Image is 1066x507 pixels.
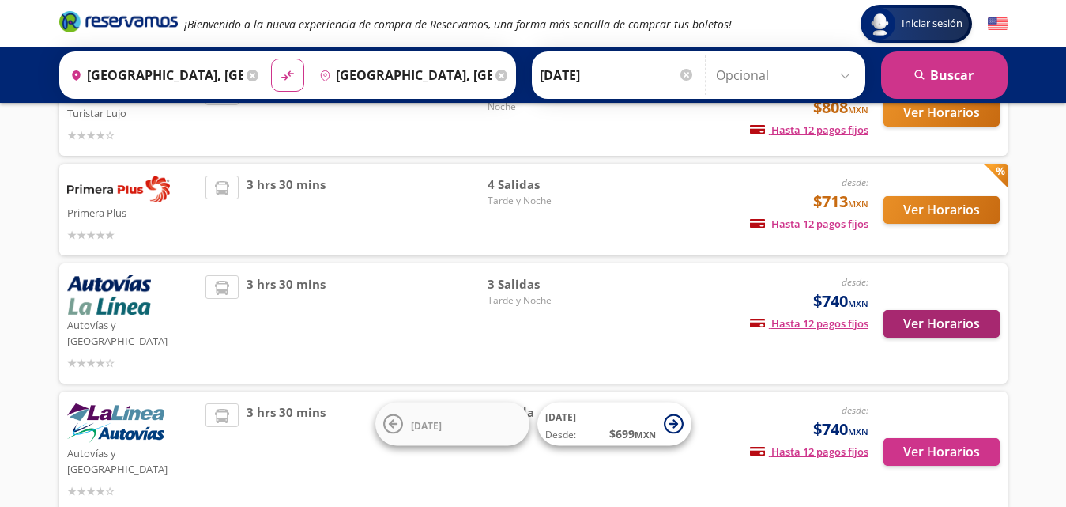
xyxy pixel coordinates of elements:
[750,316,868,331] span: Hasta 12 pagos fijos
[184,17,732,32] em: ¡Bienvenido a la nueva experiencia de compra de Reservamos, una forma más sencilla de comprar tus...
[883,99,1000,127] button: Ver Horarios
[67,103,198,122] p: Turistar Lujo
[842,403,868,417] em: desde:
[545,428,576,442] span: Desde:
[813,190,868,214] span: $713
[488,176,598,194] span: 4 Salidas
[750,217,868,231] span: Hasta 12 pagos fijos
[750,445,868,459] span: Hasta 12 pagos fijos
[883,310,1000,338] button: Ver Horarios
[750,123,868,137] span: Hasta 12 pagos fijos
[848,297,868,309] small: MXN
[813,418,868,441] span: $740
[59,9,178,38] a: Brand Logo
[848,104,868,115] small: MXN
[247,176,326,244] span: 3 hrs 30 mins
[883,196,1000,224] button: Ver Horarios
[842,275,868,289] em: desde:
[537,403,691,446] button: [DATE]Desde:$699MXN
[545,411,576,424] span: [DATE]
[313,55,492,95] input: Buscar Destino
[813,96,868,119] span: $808
[64,55,243,95] input: Buscar Origen
[988,14,1008,34] button: English
[540,55,695,95] input: Elegir Fecha
[67,202,198,221] p: Primera Plus
[881,51,1008,99] button: Buscar
[895,16,969,32] span: Iniciar sesión
[842,176,868,189] em: desde:
[848,426,868,437] small: MXN
[488,293,598,308] span: Tarde y Noche
[635,429,656,441] small: MXN
[247,81,326,144] span: 3 hrs 29 mins
[411,418,442,432] span: [DATE]
[609,426,656,442] span: $ 699
[67,176,170,202] img: Primera Plus
[67,275,151,315] img: Autovías y La Línea
[848,198,868,210] small: MXN
[67,443,198,477] p: Autovías y [GEOGRAPHIC_DATA]
[375,403,529,446] button: [DATE]
[716,55,857,95] input: Opcional
[247,275,326,372] span: 3 hrs 30 mins
[67,315,198,349] p: Autovías y [GEOGRAPHIC_DATA]
[488,194,598,208] span: Tarde y Noche
[813,289,868,313] span: $740
[488,275,598,293] span: 3 Salidas
[59,9,178,33] i: Brand Logo
[488,100,598,114] span: Noche
[247,403,326,500] span: 3 hrs 30 mins
[67,403,164,443] img: Autovías y La Línea
[883,438,1000,466] button: Ver Horarios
